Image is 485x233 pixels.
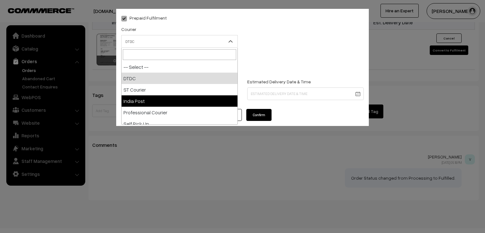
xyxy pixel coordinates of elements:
button: Confirm [246,109,272,121]
li: -- Select -- [122,61,237,73]
span: DTDC [121,35,238,48]
input: Estimated Delivery Date & Time [247,87,364,100]
li: ST Courier [122,84,237,95]
label: Estimated Delivery Date & Time [247,78,311,85]
li: Professional Courier [122,107,237,118]
li: India Post [122,95,237,107]
li: DTDC [122,73,237,84]
li: Self Pick Up [122,118,237,129]
span: DTDC [122,36,237,47]
label: Prepaid Fulfilment [121,15,167,21]
label: Courier [121,26,136,33]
